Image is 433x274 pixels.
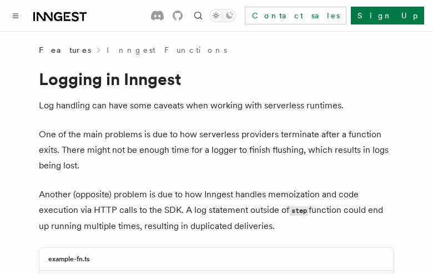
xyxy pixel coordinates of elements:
[209,9,236,22] button: Toggle dark mode
[107,44,227,56] a: Inngest Functions
[9,9,22,22] button: Toggle navigation
[39,98,394,113] p: Log handling can have some caveats when working with serverless runtimes.
[192,9,205,22] button: Find something...
[39,127,394,173] p: One of the main problems is due to how serverless providers terminate after a function exits. The...
[245,7,346,24] a: Contact sales
[39,187,394,234] p: Another (opposite) problem is due to how Inngest handles memoization and code execution via HTTP ...
[48,255,90,263] h3: example-fn.ts
[289,206,309,216] code: step
[39,69,394,89] h1: Logging in Inngest
[351,7,424,24] a: Sign Up
[39,44,91,56] span: Features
